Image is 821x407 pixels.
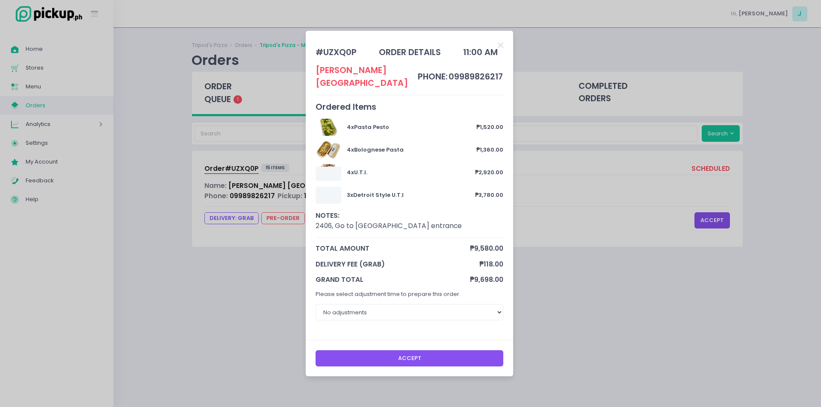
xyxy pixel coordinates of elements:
[463,46,498,59] div: 11:00 AM
[316,290,504,299] p: Please select adjustment time to prepare this order.
[449,71,503,82] span: 09989826217
[316,275,470,284] span: grand total
[379,46,441,59] div: order details
[417,64,448,89] td: phone:
[498,41,503,49] button: Close
[316,101,504,113] div: Ordered Items
[316,243,470,253] span: total amount
[316,259,480,269] span: delivery fee (grab)
[316,46,357,59] div: # UZXQ0P
[470,275,503,284] span: ₱9,698.00
[470,243,503,253] span: ₱9,580.00
[479,259,503,269] span: ₱118.00
[316,64,418,89] div: [PERSON_NAME] [GEOGRAPHIC_DATA]
[316,350,504,366] button: Accept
